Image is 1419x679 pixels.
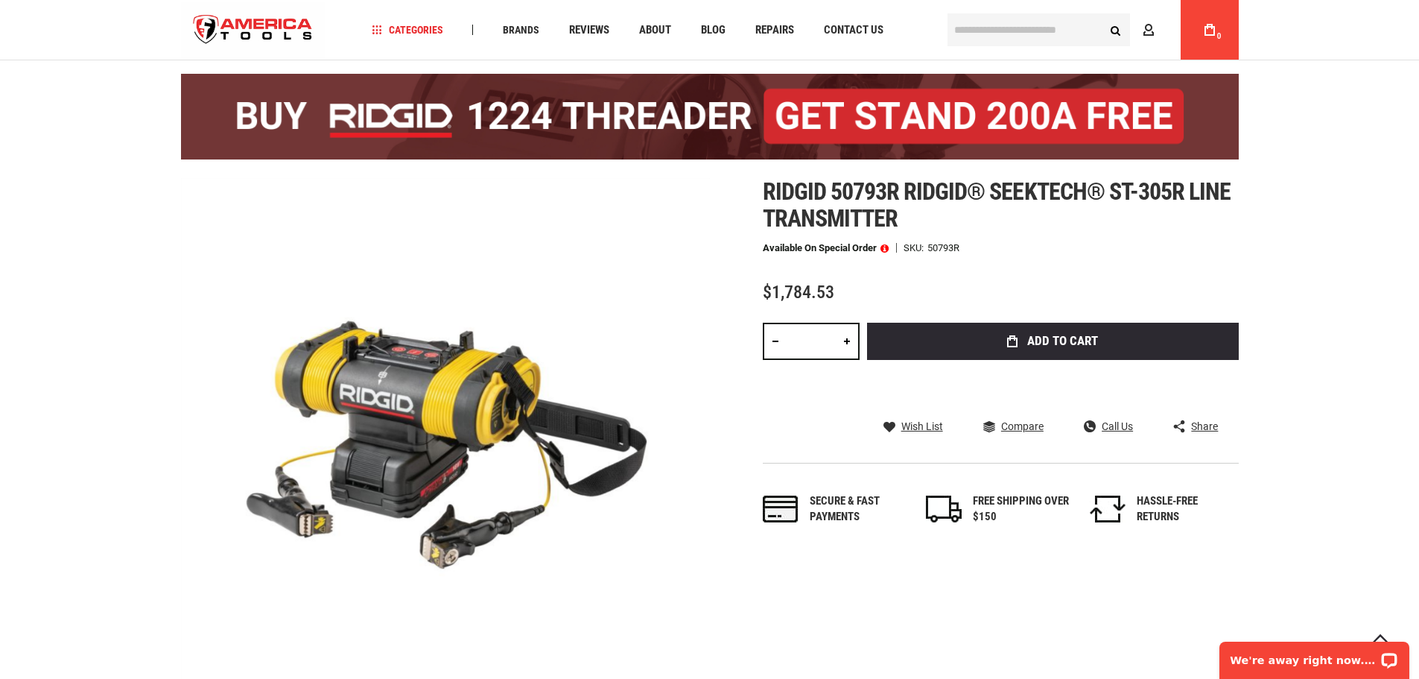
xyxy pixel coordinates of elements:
[372,25,443,35] span: Categories
[1027,335,1098,347] span: Add to Cart
[749,20,801,40] a: Repairs
[763,282,834,303] span: $1,784.53
[904,243,927,253] strong: SKU
[694,20,732,40] a: Blog
[810,493,907,525] div: Secure & fast payments
[973,493,1070,525] div: FREE SHIPPING OVER $150
[927,243,959,253] div: 50793R
[864,364,1242,408] iframe: Secure express checkout frame
[883,420,943,433] a: Wish List
[181,74,1239,160] img: BOGO: Buy the RIDGID® 1224 Threader (26092), get the 92467 200A Stand FREE!
[181,2,326,58] img: America Tools
[867,323,1239,360] button: Add to Cart
[817,20,890,40] a: Contact Us
[1210,632,1419,679] iframe: LiveChat chat widget
[763,496,799,522] img: payments
[569,25,609,36] span: Reviews
[755,25,794,36] span: Repairs
[701,25,726,36] span: Blog
[562,20,616,40] a: Reviews
[763,243,889,253] p: Available on Special Order
[365,20,450,40] a: Categories
[926,496,962,522] img: shipping
[763,177,1231,233] span: Ridgid 50793r ridgid® seektech® st-305r line transmitter
[181,2,326,58] a: store logo
[1191,421,1218,432] span: Share
[1137,493,1234,525] div: HASSLE-FREE RETURNS
[901,421,943,432] span: Wish List
[1001,421,1044,432] span: Compare
[639,25,671,36] span: About
[1102,421,1133,432] span: Call Us
[983,420,1044,433] a: Compare
[496,20,546,40] a: Brands
[1090,496,1126,522] img: returns
[503,25,539,35] span: Brands
[632,20,678,40] a: About
[1102,16,1130,44] button: Search
[1084,420,1133,433] a: Call Us
[824,25,883,36] span: Contact Us
[1217,32,1222,40] span: 0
